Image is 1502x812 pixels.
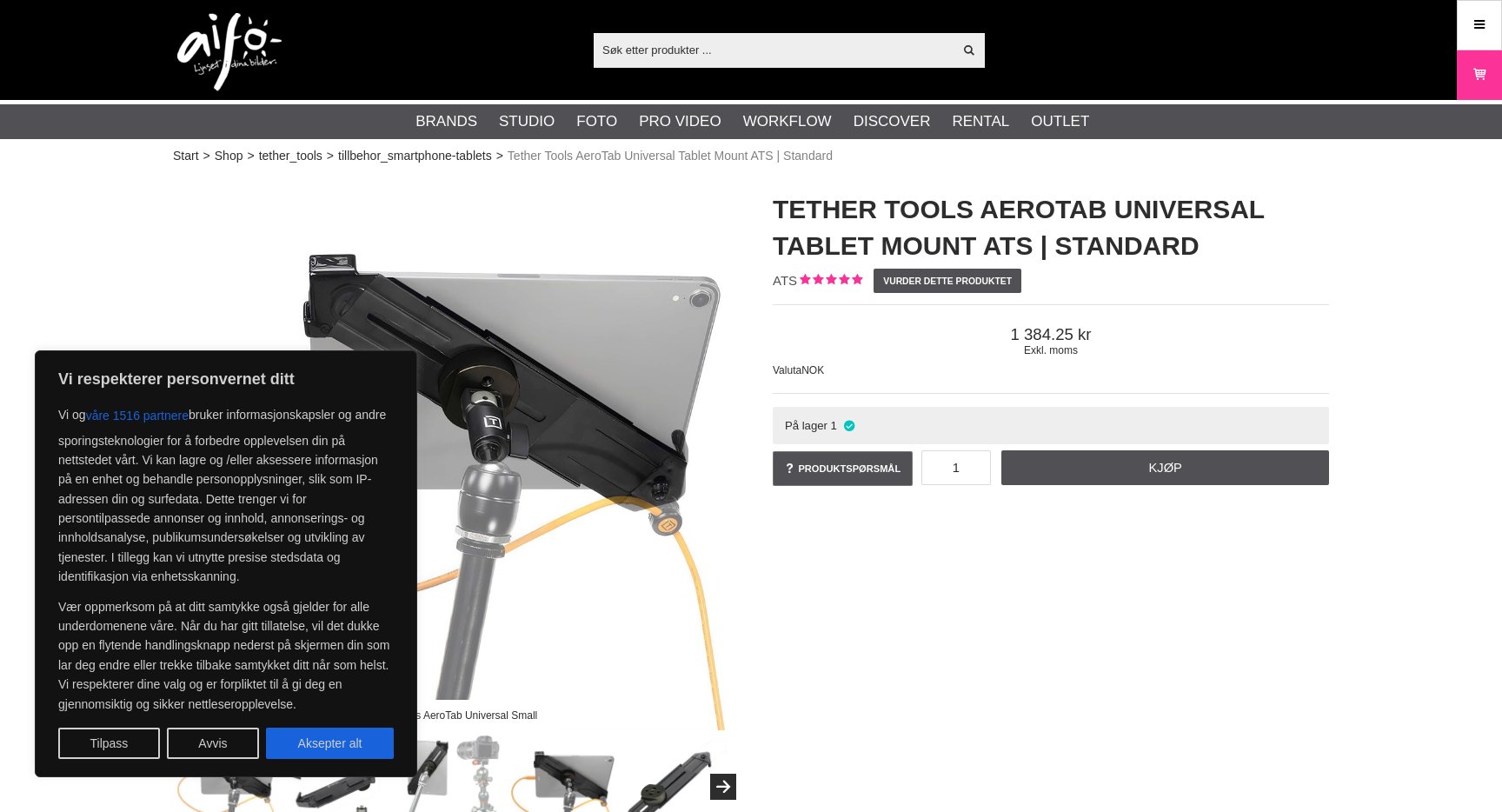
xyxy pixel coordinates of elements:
[338,147,492,165] a: tillbehor_smartphone-tablets
[167,728,259,759] button: Avvis
[58,369,394,389] p: Vi respekterer personvernet ditt
[496,147,503,165] span: >
[247,147,254,165] span: >
[58,597,394,714] p: Vær oppmerksom på at ditt samtykke også gjelder for alle underdomenene våre. Når du har gitt till...
[854,110,931,133] a: Discover
[773,344,1329,356] span: Exkl. moms
[773,364,801,376] span: Valuta
[576,110,617,133] a: Foto
[743,110,832,133] a: Workflow
[203,147,210,165] span: >
[58,728,160,759] button: Tilpass
[1031,110,1089,133] a: Outlet
[785,419,827,432] span: På lager
[1001,450,1329,485] a: Kjøp
[874,269,1021,293] a: Vurder dette produktet
[173,174,729,730] img: Tether Tools AeroTab Universal Small
[266,728,394,759] button: Aksepter alt
[639,110,721,133] a: Pro Video
[173,147,199,165] a: Start
[327,147,334,165] span: >
[773,191,1329,264] h1: Tether Tools AeroTab Universal Tablet Mount ATS | Standard
[801,364,824,376] span: NOK
[773,273,797,288] span: ATS
[773,325,1329,344] span: 1 384.25
[952,110,1009,133] a: Rental
[797,272,862,290] div: Kundevurdering: 5.00
[594,37,953,63] input: Søk etter produkter ...
[415,110,477,133] a: Brands
[350,700,552,730] div: Tether Tools AeroTab Universal Small
[710,774,736,800] button: Next
[773,451,913,486] a: Produktspørsmål
[35,350,417,777] div: Vi respekterer personvernet ditt
[215,147,243,165] a: Shop
[831,419,837,432] span: 1
[841,419,856,432] i: På lager
[499,110,555,133] a: Studio
[508,147,833,165] span: Tether Tools AeroTab Universal Tablet Mount ATS | Standard
[86,400,189,431] button: våre 1516 partnere
[259,147,322,165] a: tether_tools
[58,400,394,587] p: Vi og bruker informasjonskapsler og andre sporingsteknologier for å forbedre opplevelsen din på n...
[177,13,282,91] img: logo.png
